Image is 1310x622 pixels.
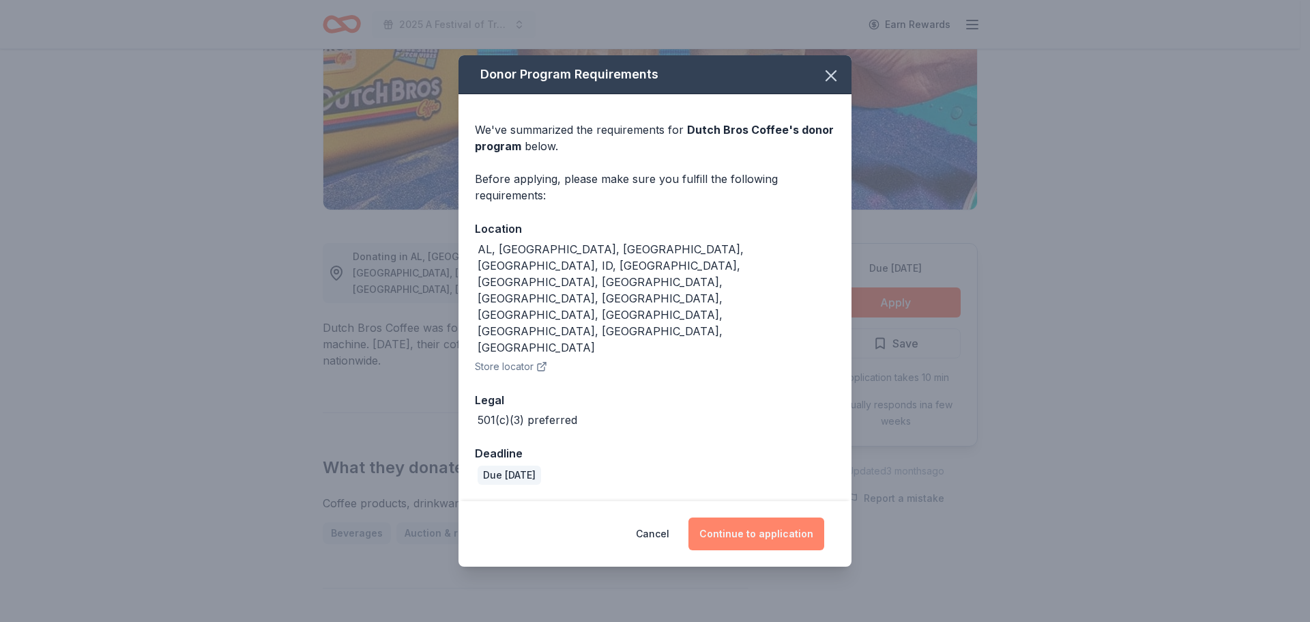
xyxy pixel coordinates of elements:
div: Donor Program Requirements [458,55,851,94]
div: Before applying, please make sure you fulfill the following requirements: [475,171,835,203]
div: Deadline [475,444,835,462]
div: Location [475,220,835,238]
div: We've summarized the requirements for below. [475,122,835,154]
button: Cancel [636,518,669,550]
button: Store locator [475,358,547,375]
div: 501(c)(3) preferred [478,412,577,428]
button: Continue to application [688,518,824,550]
div: AL, [GEOGRAPHIC_DATA], [GEOGRAPHIC_DATA], [GEOGRAPHIC_DATA], ID, [GEOGRAPHIC_DATA], [GEOGRAPHIC_D... [478,241,835,356]
div: Legal [475,391,835,409]
div: Due [DATE] [478,466,541,485]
